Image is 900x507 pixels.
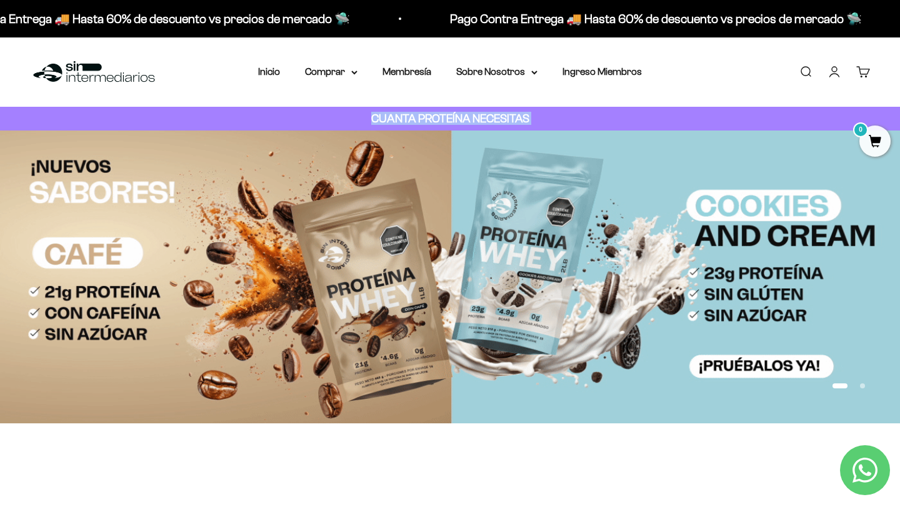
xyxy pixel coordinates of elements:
p: Pago Contra Entrega 🚚 Hasta 60% de descuento vs precios de mercado 🛸 [448,9,860,29]
a: Membresía [382,66,431,77]
summary: Comprar [305,64,357,80]
strong: CUANTA PROTEÍNA NECESITAS [371,112,529,125]
summary: Sobre Nosotros [456,64,537,80]
a: 0 [859,135,891,149]
mark: 0 [853,122,868,137]
a: Inicio [258,66,280,77]
a: Ingreso Miembros [562,66,642,77]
